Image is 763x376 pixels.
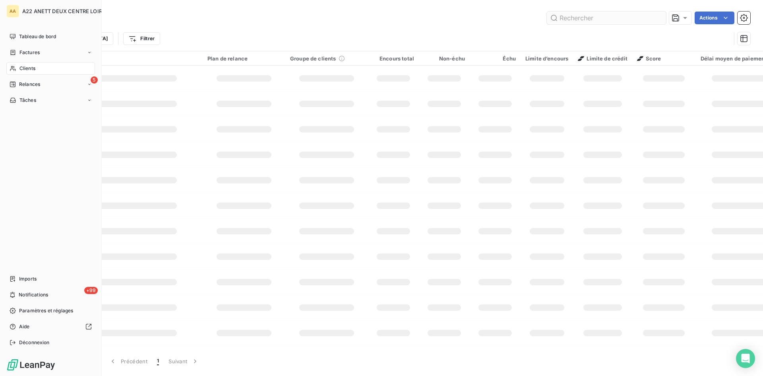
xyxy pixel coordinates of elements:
[19,81,40,88] span: Relances
[525,55,568,62] div: Limite d’encours
[207,55,281,62] div: Plan de relance
[474,55,516,62] div: Échu
[19,49,40,56] span: Factures
[157,357,159,365] span: 1
[424,55,465,62] div: Non-échu
[736,349,755,368] div: Open Intercom Messenger
[19,275,37,282] span: Imports
[152,353,164,370] button: 1
[695,12,734,24] button: Actions
[6,358,56,371] img: Logo LeanPay
[637,55,661,62] span: Score
[6,320,95,333] a: Aide
[22,8,105,14] span: A22 ANETT DEUX CENTRE LOIRE
[578,55,627,62] span: Limite de crédit
[19,291,48,298] span: Notifications
[373,55,414,62] div: Encours total
[104,353,152,370] button: Précédent
[19,323,30,330] span: Aide
[6,5,19,18] div: AA
[547,12,666,24] input: Rechercher
[84,287,98,294] span: +99
[19,65,35,72] span: Clients
[19,33,56,40] span: Tableau de bord
[290,55,336,62] span: Groupe de clients
[19,339,50,346] span: Déconnexion
[91,76,98,84] span: 5
[19,97,36,104] span: Tâches
[164,353,204,370] button: Suivant
[123,32,160,45] button: Filtrer
[19,307,73,314] span: Paramètres et réglages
